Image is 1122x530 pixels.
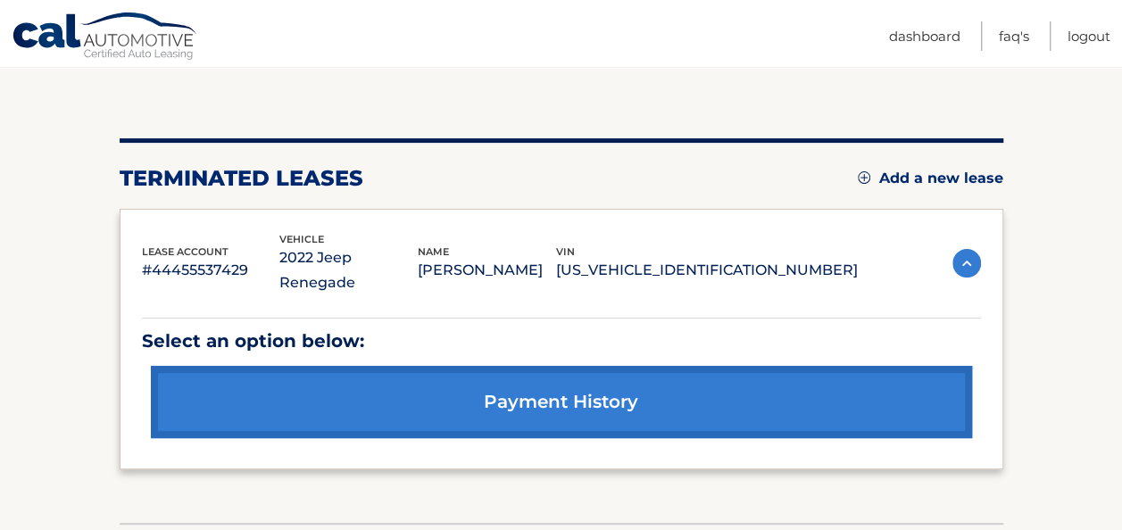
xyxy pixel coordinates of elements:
[142,326,981,357] p: Select an option below:
[142,245,229,258] span: lease account
[858,171,870,184] img: add.svg
[556,258,858,283] p: [US_VEHICLE_IDENTIFICATION_NUMBER]
[418,258,556,283] p: [PERSON_NAME]
[120,165,363,192] h2: terminated leases
[858,170,1003,187] a: Add a new lease
[279,233,324,245] span: vehicle
[151,366,972,438] a: payment history
[418,245,449,258] span: name
[556,245,575,258] span: vin
[889,21,960,51] a: Dashboard
[12,12,199,63] a: Cal Automotive
[1068,21,1110,51] a: Logout
[142,258,280,283] p: #44455537429
[952,249,981,277] img: accordion-active.svg
[279,245,418,295] p: 2022 Jeep Renegade
[999,21,1029,51] a: FAQ's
